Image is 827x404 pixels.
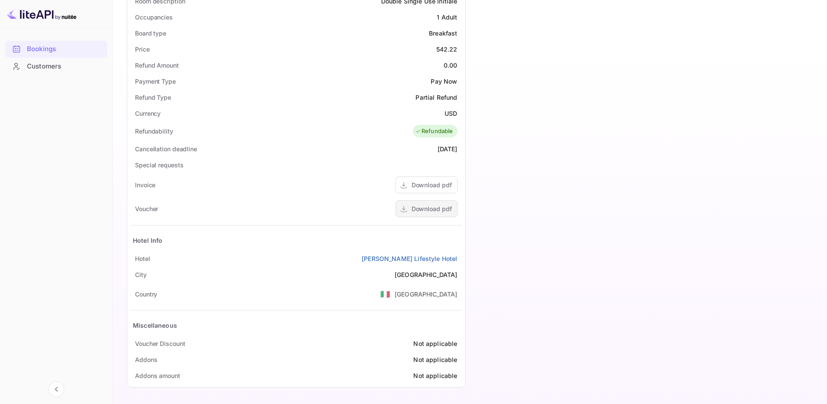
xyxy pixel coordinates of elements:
[135,371,180,380] div: Addons amount
[444,61,458,70] div: 0.00
[413,339,457,348] div: Not applicable
[415,93,457,102] div: Partial Refund
[135,45,150,54] div: Price
[135,61,179,70] div: Refund Amount
[135,13,173,22] div: Occupancies
[413,371,457,380] div: Not applicable
[380,286,390,302] span: United States
[135,180,155,189] div: Invoice
[5,58,107,75] div: Customers
[395,290,458,299] div: [GEOGRAPHIC_DATA]
[27,44,103,54] div: Bookings
[135,160,183,169] div: Special requests
[413,355,457,364] div: Not applicable
[135,270,147,279] div: City
[135,290,157,299] div: Country
[135,254,150,263] div: Hotel
[431,77,457,86] div: Pay Now
[429,29,457,38] div: Breakfast
[437,13,457,22] div: 1 Adult
[412,204,452,213] div: Download pdf
[135,77,176,86] div: Payment Type
[135,127,173,136] div: Refundability
[5,58,107,74] a: Customers
[395,270,458,279] div: [GEOGRAPHIC_DATA]
[412,180,452,189] div: Download pdf
[49,381,64,397] button: Collapse navigation
[135,144,197,153] div: Cancellation deadline
[362,254,457,263] a: [PERSON_NAME] Lifestyle Hotel
[135,109,161,118] div: Currency
[135,204,158,213] div: Voucher
[133,321,177,330] div: Miscellaneous
[436,45,458,54] div: 542.22
[7,7,76,21] img: LiteAPI logo
[135,355,157,364] div: Addons
[445,109,457,118] div: USD
[415,127,453,136] div: Refundable
[5,41,107,58] div: Bookings
[27,62,103,72] div: Customers
[135,339,185,348] div: Voucher Discount
[135,93,171,102] div: Refund Type
[135,29,166,38] div: Board type
[438,144,458,153] div: [DATE]
[5,41,107,57] a: Bookings
[133,236,163,245] div: Hotel Info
